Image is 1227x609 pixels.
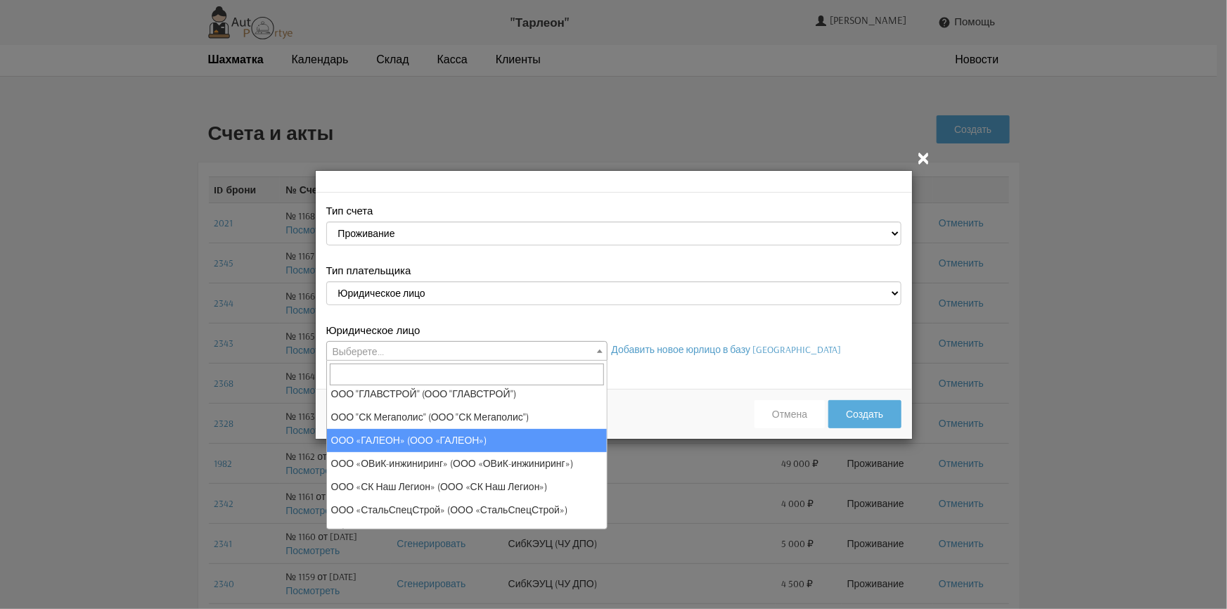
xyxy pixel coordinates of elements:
[327,452,607,475] li: ООО «ОВиК-инжиниринг» (ООО «ОВиК-инжиниринг»)
[327,383,607,406] li: ООО "ГЛАВСТРОЙ" (ООО "ГЛАВСТРОЙ")
[326,323,420,338] label: Юридическое лицо
[828,400,901,428] button: Создать
[327,429,607,452] li: ООО «ГАЛЕОН» (ООО «ГАЛЕОН»)
[327,406,607,429] li: ООО "СК Мегаполис" (ООО "СК Мегаполис")
[916,149,932,166] i: 
[754,400,825,428] button: Отмена
[333,345,384,358] span: Выберете...
[326,203,373,218] label: Тип счета
[916,149,932,167] button: Закрыть
[326,263,411,278] label: Тип плательщика
[612,343,842,356] a: Добавить новое юрлицо в базу [GEOGRAPHIC_DATA]
[327,499,607,522] li: ООО «СтальСпецСтрой» (ООО «СтальСпецСтрой»)
[327,475,607,499] li: ООО «СК Наш Легион» (ООО «СК Наш Легион»)
[327,522,607,560] li: Общество с ограниченной ответственностью "ДРИМВУДСТАЙЛ" (ООО "ДВС" (ООО "ДВС")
